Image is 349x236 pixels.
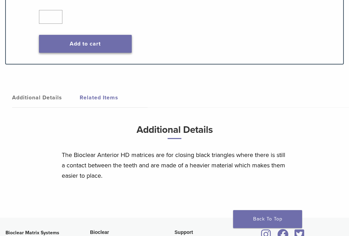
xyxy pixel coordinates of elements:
[6,230,59,236] strong: Bioclear Matrix Systems
[174,229,193,235] span: Support
[39,35,132,53] button: Add to cart
[12,88,80,107] a: Additional Details
[62,150,288,181] p: The Bioclear Anterior HD matrices are for closing black triangles where there is still a contact ...
[80,88,147,107] a: Related Items
[5,121,344,145] h3: Additional Details
[233,210,302,228] a: Back To Top
[90,229,109,235] span: Bioclear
